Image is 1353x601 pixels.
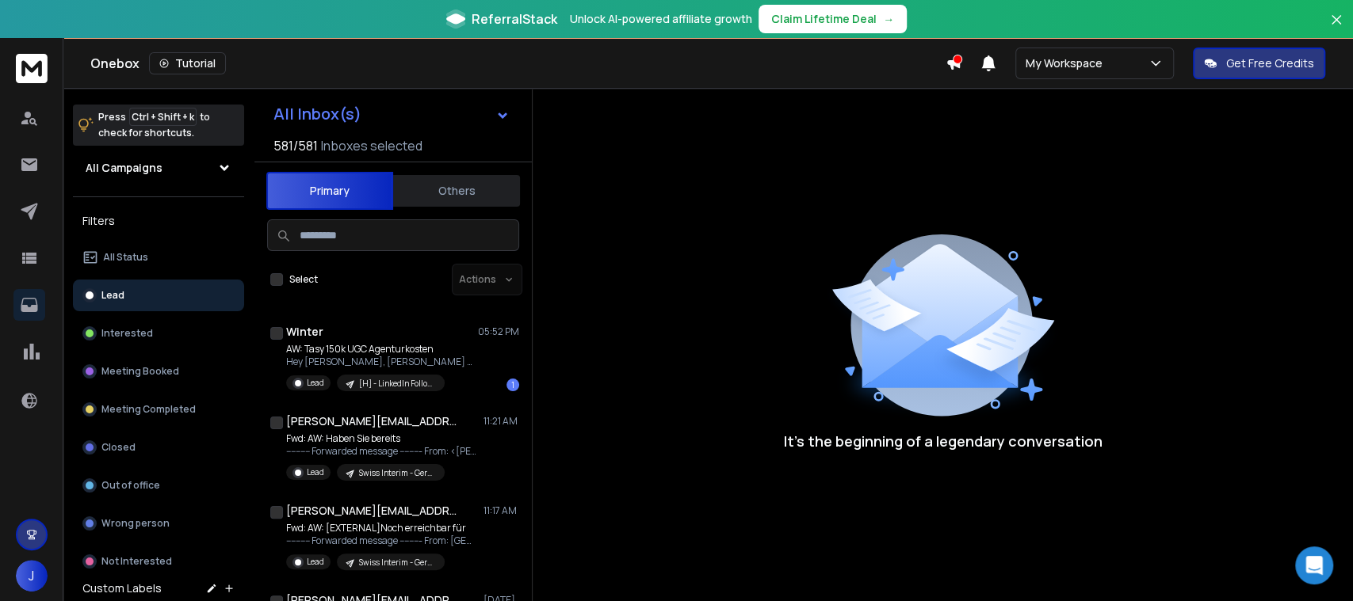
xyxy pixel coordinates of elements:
[286,522,476,534] p: Fwd: AW: [EXTERNAL]Noch erreichbar für
[359,378,435,390] p: [H] - LinkedIn FollowUp V1
[273,136,318,155] span: 581 / 581
[90,52,946,74] div: Onebox
[359,557,435,569] p: Swiss Interim - German
[73,394,244,425] button: Meeting Completed
[101,365,179,378] p: Meeting Booked
[73,508,244,539] button: Wrong person
[286,445,476,458] p: ---------- Forwarded message --------- From: <[PERSON_NAME][EMAIL_ADDRESS][PERSON_NAME][DOMAIN_NAME]
[101,441,136,454] p: Closed
[1295,546,1333,584] div: Open Intercom Messenger
[1326,10,1347,48] button: Close banner
[883,11,894,27] span: →
[103,251,148,264] p: All Status
[321,136,422,155] h3: Inboxes selected
[570,11,752,27] p: Unlock AI-powered affiliate growth
[483,415,519,428] p: 11:21 AM
[286,413,461,429] h1: [PERSON_NAME][EMAIL_ADDRESS][DOMAIN_NAME]
[286,343,476,356] p: AW: Tasy 150k UGC Agenturkosten
[73,318,244,349] button: Interested
[73,280,244,311] button: Lead
[98,109,210,141] p: Press to check for shortcuts.
[759,5,907,33] button: Claim Lifetime Deal→
[101,479,160,492] p: Out of office
[73,470,244,501] button: Out of office
[286,324,323,340] h1: Winter
[1193,48,1325,79] button: Get Free Credits
[266,172,393,210] button: Primary
[286,356,476,368] p: Hey [PERSON_NAME], [PERSON_NAME] gerne
[101,403,196,416] p: Meeting Completed
[307,556,324,568] p: Lead
[286,503,461,519] h1: [PERSON_NAME][EMAIL_ADDRESS][DOMAIN_NAME]
[483,504,519,517] p: 11:17 AM
[784,430,1103,452] p: It’s the beginning of a legendary conversation
[472,10,557,29] span: ReferralStack
[1226,55,1314,71] p: Get Free Credits
[307,377,324,389] p: Lead
[129,108,197,126] span: Ctrl + Shift + k
[16,560,48,591] button: J
[73,210,244,232] h3: Filters
[261,98,522,130] button: All Inbox(s)
[82,580,162,596] h3: Custom Labels
[73,546,244,577] button: Not Interested
[101,327,153,340] p: Interested
[101,555,172,568] p: Not Interested
[359,467,435,479] p: Swiss Interim - German
[73,432,244,463] button: Closed
[307,466,324,478] p: Lead
[73,356,244,387] button: Meeting Booked
[73,242,244,273] button: All Status
[73,152,244,184] button: All Campaigns
[393,173,520,208] button: Others
[478,325,519,338] p: 05:52 PM
[286,534,476,547] p: ---------- Forwarded message --------- From: [GEOGRAPHIC_DATA]
[1026,55,1109,71] p: My Workspace
[506,378,519,391] div: 1
[286,432,476,445] p: Fwd: AW: Haben Sie bereits
[86,160,162,176] h1: All Campaigns
[101,289,124,302] p: Lead
[289,273,318,286] label: Select
[101,517,170,530] p: Wrong person
[149,52,226,74] button: Tutorial
[273,106,361,122] h1: All Inbox(s)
